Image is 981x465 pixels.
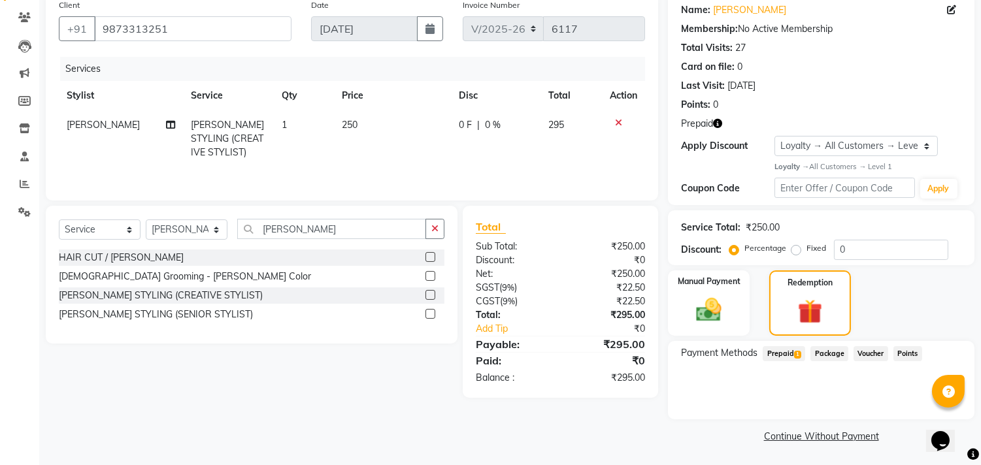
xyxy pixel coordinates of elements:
span: 250 [342,119,357,131]
a: Continue Without Payment [671,430,972,443]
div: ₹0 [576,322,656,336]
div: ₹0 [561,353,656,368]
a: Add Tip [466,322,576,336]
div: Net: [466,267,561,281]
img: _cash.svg [688,295,729,325]
span: Total [476,220,506,234]
div: Discount: [681,243,722,257]
strong: Loyalty → [774,162,809,171]
div: Payable: [466,336,561,352]
div: Apply Discount [681,139,774,153]
div: HAIR CUT / [PERSON_NAME] [59,251,184,265]
div: ₹295.00 [561,371,656,385]
label: Fixed [806,242,826,254]
th: Action [602,81,645,110]
div: Name: [681,3,710,17]
span: 0 % [485,118,501,132]
div: ₹295.00 [561,308,656,322]
div: Card on file: [681,60,735,74]
span: | [477,118,480,132]
label: Manual Payment [678,276,740,287]
input: Search by Name/Mobile/Email/Code [94,16,291,41]
span: 1 [282,119,287,131]
label: Redemption [788,277,833,289]
div: ₹250.00 [746,221,780,234]
th: Total [541,81,603,110]
div: [PERSON_NAME] STYLING (SENIOR STYLIST) [59,308,253,321]
div: ( ) [466,281,561,295]
div: [PERSON_NAME] STYLING (CREATIVE STYLIST) [59,289,263,302]
div: Paid: [466,353,561,368]
div: ( ) [466,295,561,308]
th: Service [184,81,274,110]
button: +91 [59,16,95,41]
div: Coupon Code [681,182,774,195]
div: Sub Total: [466,240,561,253]
span: 295 [549,119,565,131]
span: [PERSON_NAME] [67,119,140,131]
div: Discount: [466,253,561,267]
th: Qty [274,81,334,110]
div: ₹22.50 [561,295,656,308]
div: Total: [466,308,561,322]
th: Price [334,81,451,110]
span: Voucher [854,346,888,361]
div: Points: [681,98,710,112]
div: Service Total: [681,221,740,234]
div: ₹250.00 [561,240,656,253]
th: Stylist [59,81,184,110]
div: ₹250.00 [561,267,656,281]
label: Percentage [744,242,786,254]
span: [PERSON_NAME] STYLING (CREATIVE STYLIST) [191,119,265,158]
div: Balance : [466,371,561,385]
div: ₹22.50 [561,281,656,295]
div: 27 [735,41,746,55]
div: Services [60,57,655,81]
iframe: chat widget [926,413,968,452]
span: Payment Methods [681,346,757,360]
span: Prepaid [681,117,713,131]
div: ₹0 [561,253,656,267]
span: Package [810,346,848,361]
span: 1 [794,351,801,359]
img: _gift.svg [790,297,829,327]
div: All Customers → Level 1 [774,161,961,172]
span: 9% [503,296,515,306]
span: CGST [476,295,500,307]
div: ₹295.00 [561,336,656,352]
div: No Active Membership [681,22,961,36]
div: 0 [737,60,742,74]
div: Membership: [681,22,738,36]
div: Total Visits: [681,41,733,55]
div: 0 [713,98,718,112]
div: [DATE] [727,79,756,93]
span: Points [893,346,922,361]
span: SGST [476,281,499,293]
input: Enter Offer / Coupon Code [774,178,914,198]
button: Apply [920,179,957,199]
a: [PERSON_NAME] [713,3,786,17]
div: [DEMOGRAPHIC_DATA] Grooming - [PERSON_NAME] Color [59,270,311,283]
th: Disc [451,81,540,110]
div: Last Visit: [681,79,725,93]
input: Search or Scan [237,219,426,239]
span: 9% [502,282,514,293]
span: 0 F [459,118,472,132]
span: Prepaid [763,346,805,361]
